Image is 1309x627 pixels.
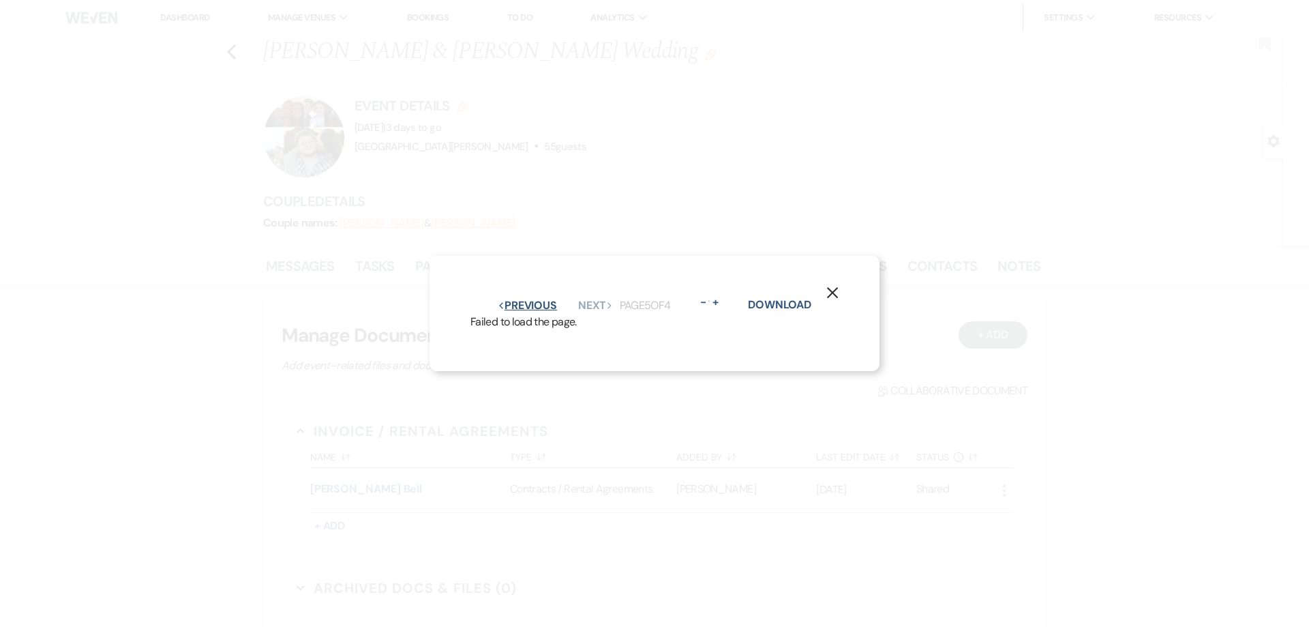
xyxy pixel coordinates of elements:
[710,297,721,308] button: +
[697,297,708,308] button: -
[748,297,811,312] a: Download
[620,297,671,315] p: Page 5 of 4
[578,300,614,311] button: Next
[470,314,839,330] div: Failed to load the page.
[498,300,557,311] button: Previous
